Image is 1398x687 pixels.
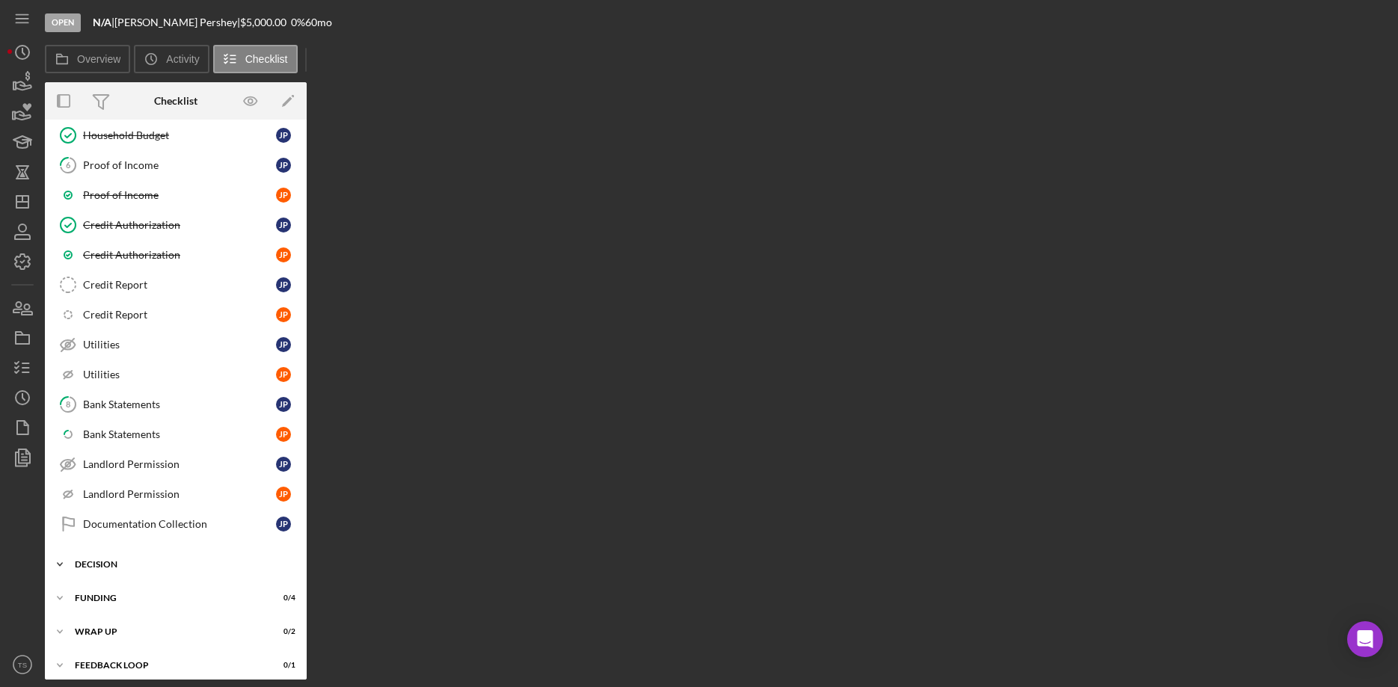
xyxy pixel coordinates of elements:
[83,279,276,291] div: Credit Report
[245,53,288,65] label: Checklist
[93,16,114,28] div: |
[52,180,299,210] a: Proof of IncomeJP
[276,277,291,292] div: J P
[83,309,276,321] div: Credit Report
[52,270,299,300] a: Credit ReportJP
[276,427,291,442] div: J P
[52,389,299,419] a: 8Bank StatementsJP
[276,457,291,472] div: J P
[276,367,291,382] div: J P
[305,16,332,28] div: 60 mo
[276,247,291,262] div: J P
[276,337,291,352] div: J P
[291,16,305,28] div: 0 %
[52,120,299,150] a: Household BudgetJP
[93,16,111,28] b: N/A
[166,53,199,65] label: Activity
[52,300,299,330] a: Credit ReportJP
[276,307,291,322] div: J P
[276,158,291,173] div: J P
[83,129,276,141] div: Household Budget
[83,518,276,530] div: Documentation Collection
[7,650,37,680] button: TS
[114,16,240,28] div: [PERSON_NAME] Pershey |
[276,517,291,532] div: J P
[276,397,291,412] div: J P
[52,330,299,360] a: UtilitiesJP
[45,13,81,32] div: Open
[154,95,197,107] div: Checklist
[45,45,130,73] button: Overview
[75,594,258,603] div: Funding
[75,627,258,636] div: Wrap up
[83,458,276,470] div: Landlord Permission
[83,428,276,440] div: Bank Statements
[66,160,71,170] tspan: 6
[276,128,291,143] div: J P
[75,661,258,670] div: Feedback Loop
[83,249,276,261] div: Credit Authorization
[276,487,291,502] div: J P
[18,661,27,669] text: TS
[276,218,291,232] div: J P
[52,419,299,449] a: Bank StatementsJP
[83,488,276,500] div: Landlord Permission
[83,189,276,201] div: Proof of Income
[83,159,276,171] div: Proof of Income
[52,479,299,509] a: Landlord PermissionJP
[52,210,299,240] a: Credit AuthorizationJP
[1347,621,1383,657] div: Open Intercom Messenger
[77,53,120,65] label: Overview
[52,150,299,180] a: 6Proof of IncomeJP
[83,398,276,410] div: Bank Statements
[75,560,288,569] div: DECISION
[240,16,291,28] div: $5,000.00
[83,219,276,231] div: Credit Authorization
[276,188,291,203] div: J P
[66,399,70,409] tspan: 8
[52,360,299,389] a: UtilitiesJP
[269,594,295,603] div: 0 / 4
[269,627,295,636] div: 0 / 2
[52,240,299,270] a: Credit AuthorizationJP
[52,449,299,479] a: Landlord PermissionJP
[83,339,276,351] div: Utilities
[213,45,298,73] button: Checklist
[83,369,276,381] div: Utilities
[269,661,295,670] div: 0 / 1
[134,45,209,73] button: Activity
[52,509,299,539] a: Documentation CollectionJP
